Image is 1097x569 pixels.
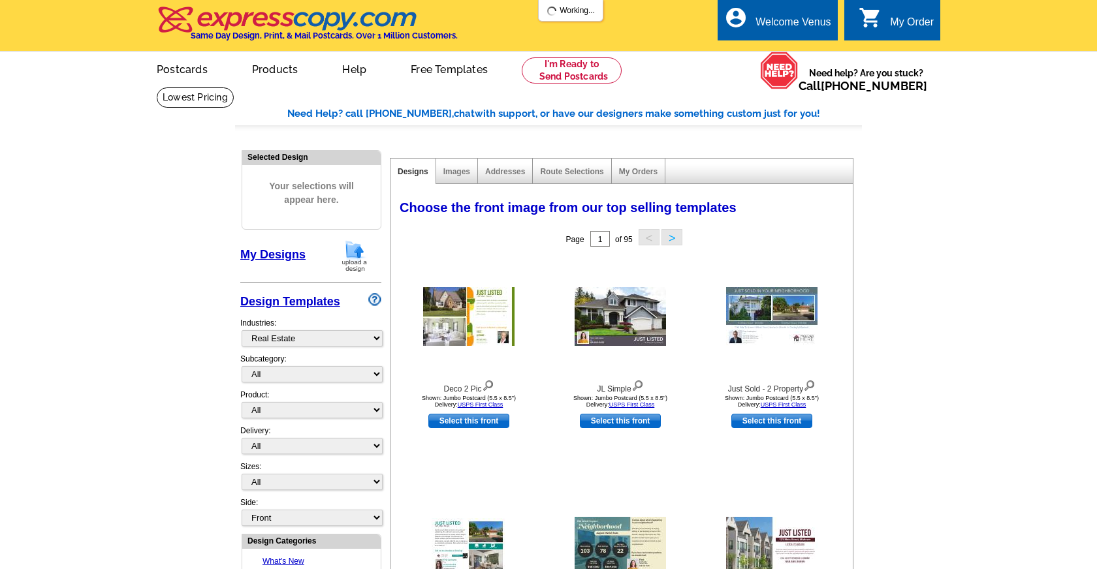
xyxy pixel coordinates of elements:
a: My Designs [240,248,306,261]
img: Deco 2 Pic [423,287,515,346]
h4: Same Day Design, Print, & Mail Postcards. Over 1 Million Customers. [191,31,458,40]
span: chat [454,108,475,119]
a: use this design [580,414,661,428]
a: Designs [398,167,428,176]
img: design-wizard-help-icon.png [368,293,381,306]
img: help [760,52,799,89]
button: < [639,229,660,245]
a: USPS First Class [609,401,655,408]
img: view design details [631,377,644,392]
span: Your selections will appear here. [252,166,371,220]
a: use this design [731,414,812,428]
a: Free Templates [390,53,509,84]
span: Need help? Are you stuck? [799,67,934,93]
span: Call [799,79,927,93]
a: Design Templates [240,295,340,308]
div: Sizes: [240,461,381,497]
a: Products [231,53,319,84]
a: Help [321,53,387,84]
a: Addresses [485,167,525,176]
div: Welcome Venus [755,16,831,35]
a: Postcards [136,53,229,84]
div: Delivery: [240,425,381,461]
img: loading... [547,6,557,16]
div: Product: [240,389,381,425]
a: Same Day Design, Print, & Mail Postcards. Over 1 Million Customers. [157,16,458,40]
a: My Orders [619,167,658,176]
div: Shown: Jumbo Postcard (5.5 x 8.5") Delivery: [397,395,541,408]
button: > [661,229,682,245]
img: Just Sold - 2 Property [726,287,818,346]
img: view design details [803,377,816,392]
div: Subcategory: [240,353,381,389]
div: Need Help? call [PHONE_NUMBER], with support, or have our designers make something custom just fo... [287,106,862,121]
div: Industries: [240,311,381,353]
div: JL Simple [548,377,692,395]
a: Images [443,167,470,176]
i: shopping_cart [859,6,882,29]
a: [PHONE_NUMBER] [821,79,927,93]
div: Side: [240,497,381,527]
div: Shown: Jumbo Postcard (5.5 x 8.5") Delivery: [548,395,692,408]
span: of 95 [615,235,633,244]
div: Design Categories [242,534,381,547]
div: Shown: Jumbo Postcard (5.5 x 8.5") Delivery: [700,395,844,408]
a: What's New [262,557,304,566]
a: USPS First Class [458,401,503,408]
a: Route Selections [540,167,603,176]
a: USPS First Class [761,401,806,408]
img: upload-design [338,239,372,273]
img: JL Simple [575,287,666,346]
span: Choose the front image from our top selling templates [400,200,737,215]
i: account_circle [724,6,748,29]
img: view design details [482,377,494,392]
div: Selected Design [242,151,381,163]
span: Page [566,235,584,244]
div: My Order [890,16,934,35]
div: Deco 2 Pic [397,377,541,395]
div: Just Sold - 2 Property [700,377,844,395]
a: shopping_cart My Order [859,14,934,31]
a: use this design [428,414,509,428]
